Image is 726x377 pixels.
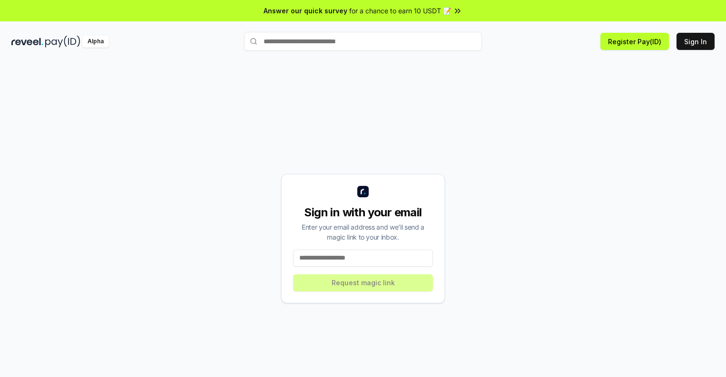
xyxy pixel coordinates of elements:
div: Enter your email address and we’ll send a magic link to your inbox. [293,222,433,242]
img: pay_id [45,36,80,48]
span: for a chance to earn 10 USDT 📝 [349,6,451,16]
button: Sign In [677,33,715,50]
span: Answer our quick survey [264,6,347,16]
button: Register Pay(ID) [600,33,669,50]
div: Sign in with your email [293,205,433,220]
img: reveel_dark [11,36,43,48]
div: Alpha [82,36,109,48]
img: logo_small [357,186,369,197]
